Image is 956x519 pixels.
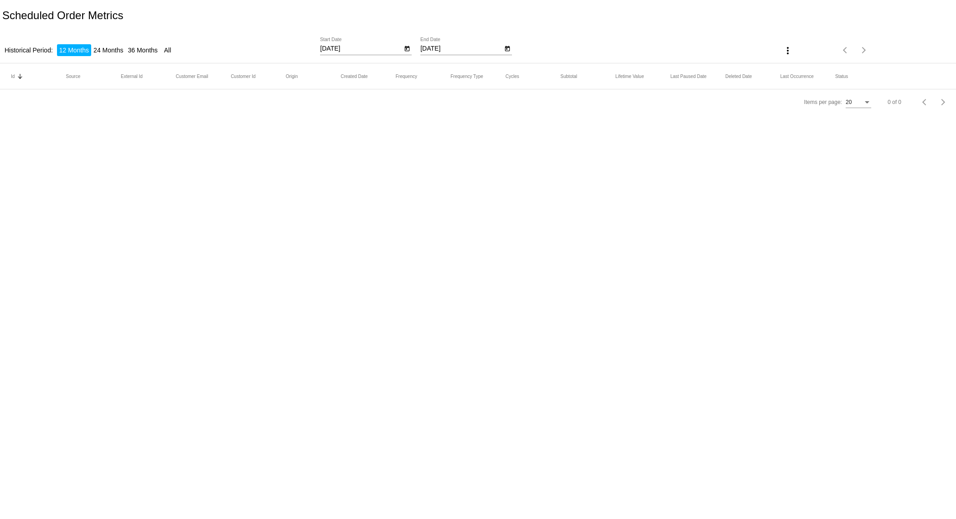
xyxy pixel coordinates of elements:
li: 12 Months [57,44,91,56]
li: 36 Months [125,44,160,56]
mat-icon: more_vert [782,45,793,56]
button: Previous page [837,41,855,59]
button: Change sorting for Status [835,73,848,79]
mat-header-cell: Deleted Date [725,74,780,79]
button: Open calendar [502,43,512,53]
button: Previous page [916,93,934,111]
div: Items per page: [804,99,842,105]
button: Change sorting for Subtotal [560,73,577,79]
button: Next page [855,41,873,59]
button: Change sorting for Id [11,73,15,79]
li: 24 Months [91,44,125,56]
mat-select: Items per page: [846,99,871,106]
mat-header-cell: Customer Id [231,74,286,79]
button: Change sorting for Frequency [396,73,417,79]
mat-header-cell: Last Paused Date [670,74,725,79]
li: Historical Period: [2,44,55,56]
button: Change sorting for FrequencyType [450,73,483,79]
li: All [162,44,174,56]
mat-header-cell: Origin [286,74,341,79]
button: Next page [934,93,952,111]
div: 0 of 0 [888,99,901,105]
button: Change sorting for LifetimeValue [615,73,644,79]
mat-header-cell: Customer Email [176,74,231,79]
span: 20 [846,99,852,105]
button: Change sorting for CreatedUtc [341,73,367,79]
mat-header-cell: Source [66,74,121,79]
input: Start Date [320,45,402,52]
button: Change sorting for Cycles [506,73,519,79]
h2: Scheduled Order Metrics [2,9,123,22]
button: Open calendar [402,43,412,53]
button: Change sorting for LastOccurrenceUtc [780,73,813,79]
button: Change sorting for OriginalExternalId [121,73,143,79]
input: End Date [420,45,502,52]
